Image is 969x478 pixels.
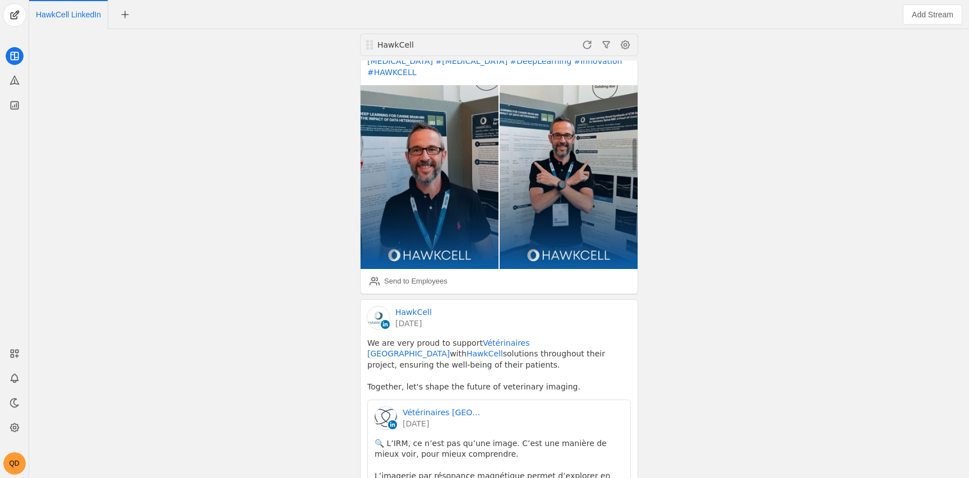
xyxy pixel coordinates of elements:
[36,11,101,18] span: Click to edit name
[361,85,499,269] img: undefined
[395,307,432,318] a: HawkCell
[3,452,26,475] button: QD
[377,39,511,50] div: HawkCell
[367,68,417,77] a: #HAWKCELL
[403,407,481,418] a: Vétérinaires [GEOGRAPHIC_DATA]
[500,85,638,269] img: undefined
[912,9,953,20] span: Add Stream
[574,57,622,66] a: #Innovation
[367,338,631,393] pre: We are very proud to support with solutions throughout their project, ensuring the well-being of ...
[365,272,452,290] button: Send to Employees
[376,39,511,50] div: HawkCell
[367,307,390,329] img: cache
[435,57,507,66] a: #[MEDICAL_DATA]
[375,407,397,429] img: cache
[384,276,447,287] div: Send to Employees
[403,418,481,429] a: [DATE]
[510,57,571,66] a: #DeepLearning
[467,349,503,358] a: HawkCell
[395,318,432,329] a: [DATE]
[903,4,962,25] button: Add Stream
[115,10,135,18] app-icon-button: New Tab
